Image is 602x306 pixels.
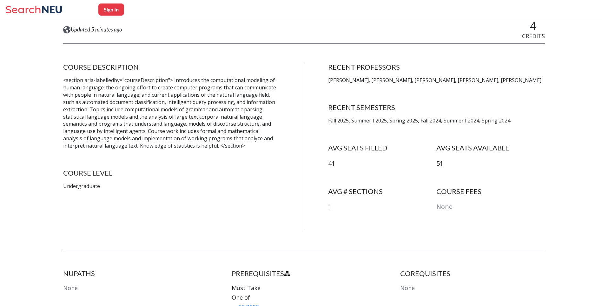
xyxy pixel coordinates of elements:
[232,284,261,292] span: Must Take
[71,26,122,33] span: Updated 5 minutes ago
[63,284,78,292] span: None
[522,32,545,40] span: CREDITS
[436,187,545,196] h4: COURSE FEES
[328,117,545,124] p: Fall 2025, Summer I 2025, Spring 2025, Fall 2024, Summer I 2024, Spring 2024
[63,63,280,72] h4: COURSE DESCRIPTION
[328,187,436,196] h4: AVG # SECTIONS
[328,103,545,112] h4: RECENT SEMESTERS
[328,77,545,84] p: [PERSON_NAME], [PERSON_NAME], [PERSON_NAME], [PERSON_NAME], [PERSON_NAME]
[232,294,250,301] span: One of
[98,3,124,16] button: Sign In
[63,169,280,177] h4: COURSE LEVEL
[328,159,436,168] p: 41
[63,269,208,278] h4: NUPATHS
[400,284,415,292] span: None
[530,18,537,33] span: 4
[436,202,545,212] p: None
[328,63,545,72] h4: RECENT PROFESSORS
[400,269,545,278] h4: COREQUISITES
[63,183,280,190] p: Undergraduate
[328,143,436,152] h4: AVG SEATS FILLED
[436,159,545,168] p: 51
[63,77,280,150] p: <section aria-labelledby="courseDescription"> Introduces the computational modeling of human lang...
[232,269,376,278] h4: PREREQUISITES
[328,202,436,212] p: 1
[436,143,545,152] h4: AVG SEATS AVAILABLE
